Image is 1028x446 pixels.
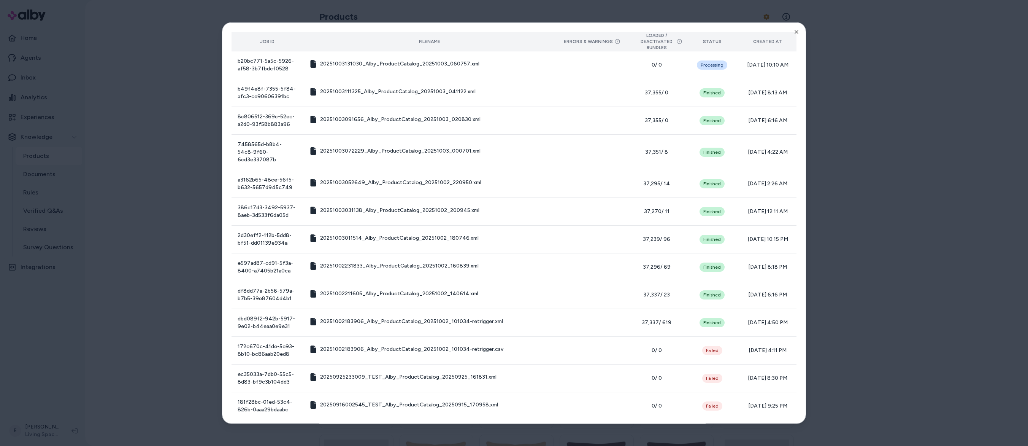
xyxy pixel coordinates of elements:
[320,147,481,155] span: 20251003072229_Alby_ProductCatalog_20251003_000701.xml
[320,88,476,96] span: 20251003111325_Alby_ProductCatalog_20251003_041122.xml
[309,116,481,123] button: 20251003091656_Alby_ProductCatalog_20251003_020830.xml
[697,61,727,70] div: Processing
[634,291,679,299] span: 37,337 / 23
[700,235,725,244] div: Finished
[634,61,679,69] span: 0 / 0
[745,38,790,45] div: Created At
[745,347,790,354] span: [DATE] 4:11 PM
[745,148,790,156] span: [DATE] 4:22 AM
[745,89,790,97] span: [DATE] 8:13 AM
[309,207,479,214] button: 20251003031138_Alby_ProductCatalog_20251002_200945.xml
[309,262,479,270] button: 20251002231833_Alby_ProductCatalog_20251002_160839.xml
[745,374,790,382] span: [DATE] 8:30 PM
[232,51,303,79] td: b20bc771-5a5c-5926-af58-3b7fbdcf0528
[309,38,550,45] div: Filename
[634,180,679,188] span: 37,295 / 14
[634,208,679,215] span: 37,270 / 11
[320,346,503,353] span: 20251002183906_Alby_ProductCatalog_20251002_101034-retrigger.csv
[320,290,478,298] span: 20251002211605_Alby_ProductCatalog_20251002_140614.xml
[232,392,303,420] td: 181f28bc-01ed-53c4-826b-0aaa29bdaabc
[309,147,481,155] button: 20251003072229_Alby_ProductCatalog_20251003_000701.xml
[320,116,481,123] span: 20251003091656_Alby_ProductCatalog_20251003_020830.xml
[309,234,479,242] button: 20251003011514_Alby_ProductCatalog_20251002_180746.xml
[232,309,303,336] td: dbd089f2-942b-5917-9e02-b44eaa0e9e31
[634,347,679,354] span: 0 / 0
[745,117,790,124] span: [DATE] 6:16 AM
[745,61,790,69] span: [DATE] 10:10 AM
[634,263,679,271] span: 37,296 / 69
[309,179,481,186] button: 20251003052649_Alby_ProductCatalog_20251002_220950.xml
[232,225,303,253] td: 2d30eff2-112b-5dd8-bf51-dd01139e934a
[700,290,725,299] div: Finished
[700,148,725,157] div: Finished
[634,402,679,410] span: 0 / 0
[232,253,303,281] td: e597ad87-cd91-5f3a-8400-a7405b21a0ca
[232,198,303,225] td: 386c17d3-3492-5937-8aeb-3d533f6da05d
[238,38,297,45] div: Job ID
[634,374,679,382] span: 0 / 0
[634,32,679,51] button: Loaded / Deactivated Bundles
[745,180,790,188] span: [DATE] 2:26 AM
[232,79,303,107] td: b49f4e8f-7355-5f84-afc3-ce90606391bc
[700,207,725,216] div: Finished
[700,318,725,327] div: Finished
[745,319,790,327] span: [DATE] 4:50 PM
[232,134,303,170] td: 7458565d-b8b4-54c8-9f60-6cd3e337087b
[634,236,679,243] span: 37,239 / 96
[320,401,498,409] span: 20250916002545_TEST_Alby_ProductCatalog_20250915_170958.xml
[309,290,478,298] button: 20251002211605_Alby_ProductCatalog_20251002_140614.xml
[320,234,479,242] span: 20251003011514_Alby_ProductCatalog_20251002_180746.xml
[320,318,503,325] span: 20251002183906_Alby_ProductCatalog_20251002_101034-retrigger.xml
[564,38,620,45] button: Errors & Warnings
[320,179,481,186] span: 20251003052649_Alby_ProductCatalog_20251002_220950.xml
[745,291,790,299] span: [DATE] 6:16 PM
[692,38,733,45] div: Status
[702,346,722,355] button: Failed
[745,208,790,215] span: [DATE] 12:11 AM
[309,318,503,325] button: 20251002183906_Alby_ProductCatalog_20251002_101034-retrigger.xml
[232,107,303,134] td: 8c806512-369c-52ec-a2d0-93f58b883a96
[320,262,479,270] span: 20251002231833_Alby_ProductCatalog_20251002_160839.xml
[634,148,679,156] span: 37,351 / 8
[700,263,725,272] div: Finished
[634,89,679,97] span: 37,355 / 0
[745,236,790,243] span: [DATE] 10:15 PM
[232,364,303,392] td: ec35033a-7db0-55c5-8d83-bf9c3b104dd3
[634,319,679,327] span: 37,337 / 619
[309,88,476,96] button: 20251003111325_Alby_ProductCatalog_20251003_041122.xml
[700,179,725,188] div: Finished
[745,263,790,271] span: [DATE] 8:18 PM
[309,373,497,381] button: 20250925233009_TEST_Alby_ProductCatalog_20250925_161831.xml
[309,346,503,353] button: 20251002183906_Alby_ProductCatalog_20251002_101034-retrigger.csv
[232,336,303,364] td: 172c670c-41de-5e93-8b10-bc86aab20ed8
[232,170,303,198] td: a3162b65-48ce-56f5-b632-5657d945c749
[702,401,722,411] button: Failed
[309,401,498,409] button: 20250916002545_TEST_Alby_ProductCatalog_20250915_170958.xml
[700,116,725,125] div: Finished
[232,281,303,309] td: df8dd77a-2b56-579a-b7b5-39e87604d4b1
[700,88,725,97] div: Finished
[320,60,479,68] span: 20251003131030_Alby_ProductCatalog_20251003_060757.xml
[320,207,479,214] span: 20251003031138_Alby_ProductCatalog_20251002_200945.xml
[320,373,497,381] span: 20250925233009_TEST_Alby_ProductCatalog_20250925_161831.xml
[702,374,722,383] button: Failed
[745,402,790,410] span: [DATE] 9:25 PM
[309,60,479,68] button: 20251003131030_Alby_ProductCatalog_20251003_060757.xml
[634,117,679,124] span: 37,355 / 0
